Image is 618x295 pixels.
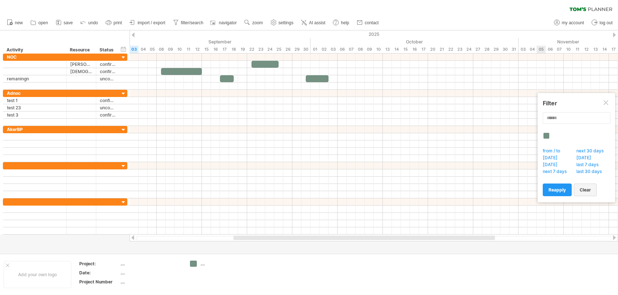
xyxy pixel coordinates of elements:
[575,162,604,169] span: last 7 days
[446,46,455,53] div: Wednesday, 22 October 2025
[79,18,100,28] a: undo
[319,46,329,53] div: Thursday, 2 October 2025
[292,46,301,53] div: Monday, 29 September 2025
[111,38,310,46] div: September 2025
[542,162,563,169] span: [DATE]
[355,18,381,28] a: contact
[211,46,220,53] div: Tuesday, 16 September 2025
[575,148,609,155] span: next 30 days
[542,148,565,155] span: from / to
[555,46,564,53] div: Friday, 7 November 2025
[310,38,518,46] div: October 2025
[265,46,274,53] div: Wednesday, 24 September 2025
[120,270,181,276] div: ....
[29,18,50,28] a: open
[4,261,71,288] div: Add your own logo
[591,46,600,53] div: Thursday, 13 November 2025
[200,261,240,267] div: ....
[7,104,63,111] div: test 23
[139,46,148,53] div: Thursday, 4 September 2025
[564,46,573,53] div: Monday, 10 November 2025
[209,18,239,28] a: navigator
[7,90,63,97] div: Adnoc
[100,75,116,82] div: unconfirmed
[365,46,374,53] div: Thursday, 9 October 2025
[309,20,325,25] span: AI assist
[269,18,296,28] a: settings
[181,20,203,25] span: filter/search
[600,46,609,53] div: Friday, 14 November 2025
[219,20,237,25] span: navigator
[7,97,63,104] div: test 1
[518,46,528,53] div: Monday, 3 November 2025
[542,169,572,176] span: next 7 days
[175,46,184,53] div: Wednesday, 10 September 2025
[482,46,491,53] div: Tuesday, 28 October 2025
[130,46,139,53] div: Wednesday, 3 September 2025
[543,100,610,107] div: Filter
[100,61,116,68] div: confirmed
[256,46,265,53] div: Tuesday, 23 September 2025
[509,46,518,53] div: Friday, 31 October 2025
[100,111,116,118] div: confirmed
[70,61,92,68] div: [PERSON_NAME]
[70,46,92,54] div: Resource
[104,18,124,28] a: print
[7,54,63,60] div: NOC
[542,155,563,162] span: [DATE]
[100,104,116,111] div: unconfirmed
[100,97,116,104] div: confimed
[166,46,175,53] div: Tuesday, 9 September 2025
[7,111,63,118] div: test 3
[383,46,392,53] div: Monday, 13 October 2025
[374,46,383,53] div: Friday, 10 October 2025
[491,46,500,53] div: Wednesday, 29 October 2025
[365,20,379,25] span: contact
[229,46,238,53] div: Thursday, 18 September 2025
[70,68,92,75] div: [DEMOGRAPHIC_DATA]
[473,46,482,53] div: Monday, 27 October 2025
[242,18,265,28] a: zoom
[338,46,347,53] div: Monday, 6 October 2025
[88,20,98,25] span: undo
[79,279,119,285] div: Project Number
[301,46,310,53] div: Tuesday, 30 September 2025
[299,18,327,28] a: AI assist
[7,75,63,82] div: remaningn
[329,46,338,53] div: Friday, 3 October 2025
[120,279,181,285] div: ....
[341,20,349,25] span: help
[410,46,419,53] div: Thursday, 16 October 2025
[600,20,613,25] span: log out
[220,46,229,53] div: Wednesday, 17 September 2025
[64,20,73,25] span: save
[543,184,572,196] a: reapply
[274,46,283,53] div: Thursday, 25 September 2025
[184,46,193,53] div: Thursday, 11 September 2025
[419,46,428,53] div: Friday, 17 October 2025
[455,46,464,53] div: Thursday, 23 October 2025
[7,46,62,54] div: Activity
[562,20,584,25] span: my account
[356,46,365,53] div: Wednesday, 8 October 2025
[79,270,119,276] div: Date:
[279,20,293,25] span: settings
[202,46,211,53] div: Monday, 15 September 2025
[157,46,166,53] div: Monday, 8 September 2025
[552,18,586,28] a: my account
[582,46,591,53] div: Wednesday, 12 November 2025
[500,46,509,53] div: Thursday, 30 October 2025
[549,187,566,193] span: reapply
[252,20,263,25] span: zoom
[247,46,256,53] div: Monday, 22 September 2025
[128,18,168,28] a: import / export
[54,18,75,28] a: save
[38,20,48,25] span: open
[114,20,122,25] span: print
[331,18,351,28] a: help
[148,46,157,53] div: Friday, 5 September 2025
[137,20,165,25] span: import / export
[171,18,206,28] a: filter/search
[428,46,437,53] div: Monday, 20 October 2025
[574,184,597,196] a: clear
